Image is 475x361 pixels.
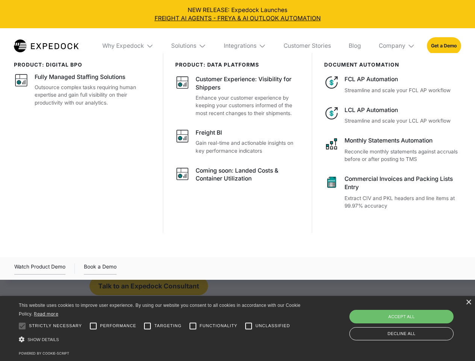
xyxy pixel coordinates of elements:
div: Freight BI [196,129,222,137]
span: This website uses cookies to improve user experience. By using our website you consent to all coo... [19,303,300,317]
a: Coming soon: Landed Costs & Container Utilization [175,167,300,185]
a: Get a Demo [427,37,461,54]
div: Company [379,42,405,50]
a: Fully Managed Staffing SolutionsOutsource complex tasks requiring human expertise and gain full v... [14,73,151,106]
a: LCL AP AutomationStreamline and scale your LCL AP workflow [324,106,461,125]
div: PRODUCT: data platforms [175,62,300,68]
a: Powered by cookie-script [19,351,69,355]
a: Monthly Statements AutomationReconcile monthly statements against accruals before or after postin... [324,137,461,163]
a: Commercial Invoices and Packing Lists EntryExtract CIV and PKL headers and line items at 99.97% a... [324,175,461,210]
iframe: Chat Widget [350,280,475,361]
a: open lightbox [14,262,65,275]
p: Streamline and scale your LCL AP workflow [344,117,461,125]
span: Show details [27,337,59,342]
a: Customer Experience: Visibility for ShippersEnhance your customer experience by keeping your cust... [175,75,300,117]
a: Freight BIGain real-time and actionable insights on key performance indicators [175,129,300,155]
div: Coming soon: Landed Costs & Container Utilization [196,167,300,183]
p: Enhance your customer experience by keeping your customers informed of the most recent changes to... [196,94,300,117]
div: Integrations [218,28,272,64]
div: Integrations [224,42,256,50]
div: Company [373,28,421,64]
a: Read more [34,311,58,317]
span: Strictly necessary [29,323,82,329]
div: Solutions [171,42,196,50]
div: Solutions [165,28,212,64]
div: Watch Product Demo [14,262,65,275]
p: Reconcile monthly statements against accruals before or after posting to TMS [344,148,461,163]
p: Outsource complex tasks requiring human expertise and gain full visibility on their productivity ... [35,83,151,107]
div: LCL AP Automation [344,106,461,114]
div: Fully Managed Staffing Solutions [35,73,125,81]
div: product: digital bpo [14,62,151,68]
div: FCL AP Automation [344,75,461,83]
span: Targeting [154,323,181,329]
div: Why Expedock [102,42,144,50]
div: Customer Experience: Visibility for Shippers [196,75,300,92]
div: Commercial Invoices and Packing Lists Entry [344,175,461,191]
a: Customer Stories [278,28,337,64]
div: document automation [324,62,461,68]
a: FREIGHT AI AGENTS - FREYA & AI OUTLOOK AUTOMATION [6,14,469,23]
div: Monthly Statements Automation [344,137,461,145]
a: FCL AP AutomationStreamline and scale your FCL AP workflow [324,75,461,94]
div: Show details [19,335,303,345]
a: Book a Demo [84,262,117,275]
span: Performance [100,323,137,329]
div: Why Expedock [96,28,159,64]
div: NEW RELEASE: Expedock Launches [6,6,469,23]
p: Gain real-time and actionable insights on key performance indicators [196,139,300,155]
p: Streamline and scale your FCL AP workflow [344,86,461,94]
span: Unclassified [255,323,290,329]
span: Functionality [200,323,237,329]
a: Blog [343,28,367,64]
p: Extract CIV and PKL headers and line items at 99.97% accuracy [344,194,461,210]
